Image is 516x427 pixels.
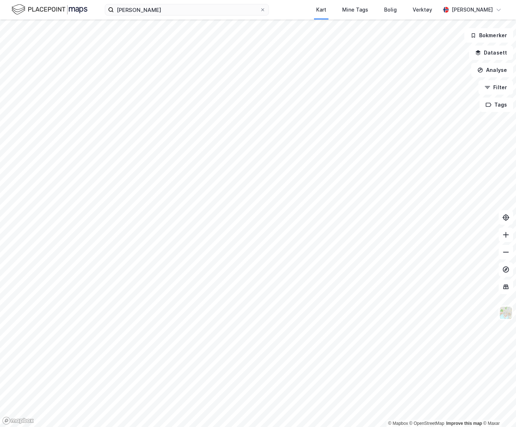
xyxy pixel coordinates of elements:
[409,421,444,426] a: OpenStreetMap
[342,5,368,14] div: Mine Tags
[471,63,513,77] button: Analyse
[499,306,513,320] img: Z
[480,392,516,427] iframe: Chat Widget
[2,417,34,425] a: Mapbox homepage
[12,3,87,16] img: logo.f888ab2527a4732fd821a326f86c7f29.svg
[469,46,513,60] button: Datasett
[478,80,513,95] button: Filter
[452,5,493,14] div: [PERSON_NAME]
[464,28,513,43] button: Bokmerker
[413,5,432,14] div: Verktøy
[114,4,260,15] input: Søk på adresse, matrikkel, gårdeiere, leietakere eller personer
[446,421,482,426] a: Improve this map
[388,421,408,426] a: Mapbox
[316,5,326,14] div: Kart
[384,5,397,14] div: Bolig
[480,98,513,112] button: Tags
